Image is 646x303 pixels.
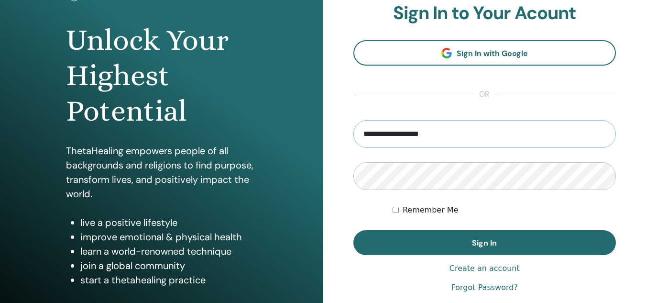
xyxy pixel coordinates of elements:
[353,2,616,24] h2: Sign In to Your Acount
[80,230,257,244] li: improve emotional & physical health
[449,263,520,274] a: Create an account
[472,238,497,248] span: Sign In
[353,40,616,66] a: Sign In with Google
[80,244,257,258] li: learn a world-renowned technique
[451,282,518,293] a: Forgot Password?
[353,230,616,255] button: Sign In
[80,258,257,273] li: join a global community
[80,273,257,287] li: start a thetahealing practice
[66,22,257,129] h1: Unlock Your Highest Potential
[474,89,494,100] span: or
[393,204,616,216] div: Keep me authenticated indefinitely or until I manually logout
[80,215,257,230] li: live a positive lifestyle
[457,48,528,58] span: Sign In with Google
[403,204,459,216] label: Remember Me
[66,144,257,201] p: ThetaHealing empowers people of all backgrounds and religions to find purpose, transform lives, a...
